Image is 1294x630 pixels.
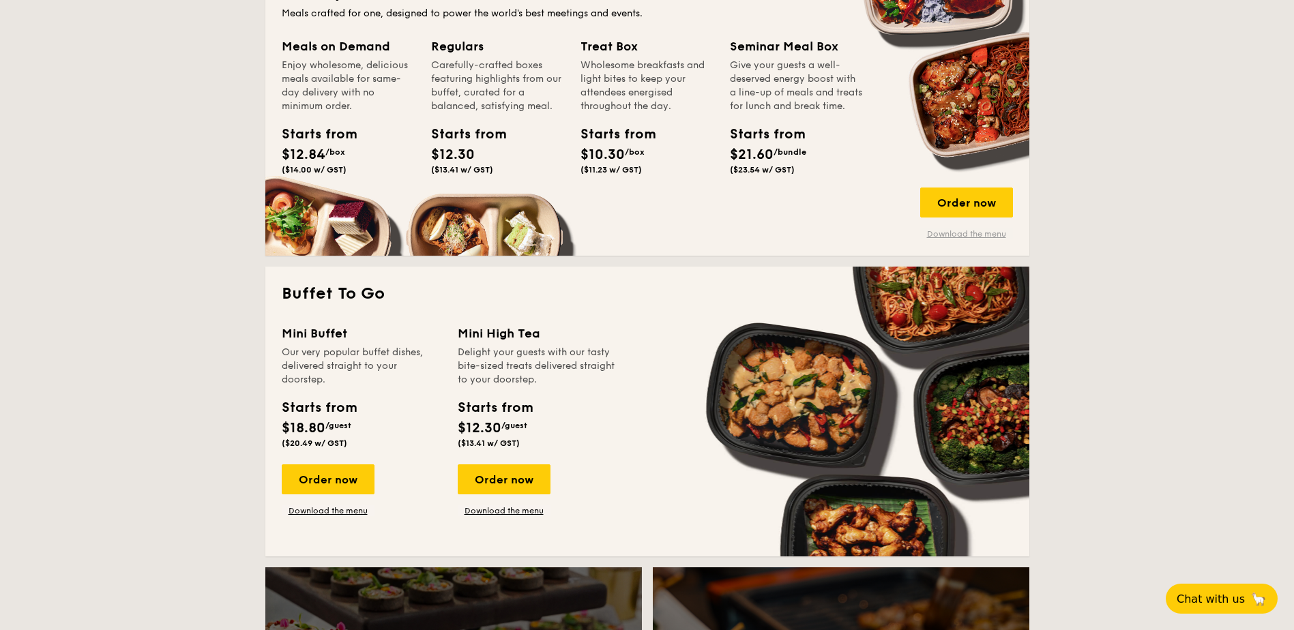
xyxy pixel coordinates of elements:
[282,7,1013,20] div: Meals crafted for one, designed to power the world's best meetings and events.
[458,346,617,387] div: Delight your guests with our tasty bite-sized treats delivered straight to your doorstep.
[282,505,374,516] a: Download the menu
[282,37,415,56] div: Meals on Demand
[282,165,347,175] span: ($14.00 w/ GST)
[580,37,714,56] div: Treat Box
[282,397,356,418] div: Starts from
[458,397,532,418] div: Starts from
[774,147,806,157] span: /bundle
[1177,592,1245,605] span: Chat with us
[625,147,645,157] span: /box
[1166,584,1278,614] button: Chat with us🦙
[282,464,374,494] div: Order now
[730,59,863,113] div: Give your guests a well-deserved energy boost with a line-up of meals and treats for lunch and br...
[458,420,501,436] span: $12.30
[282,59,415,113] div: Enjoy wholesome, delicious meals available for same-day delivery with no minimum order.
[730,165,795,175] span: ($23.54 w/ GST)
[325,421,351,430] span: /guest
[282,283,1013,305] h2: Buffet To Go
[580,147,625,163] span: $10.30
[282,324,441,343] div: Mini Buffet
[458,505,550,516] a: Download the menu
[325,147,345,157] span: /box
[282,438,347,448] span: ($20.49 w/ GST)
[920,228,1013,239] a: Download the menu
[282,147,325,163] span: $12.84
[730,37,863,56] div: Seminar Meal Box
[431,165,493,175] span: ($13.41 w/ GST)
[730,124,791,145] div: Starts from
[282,124,343,145] div: Starts from
[1250,591,1267,607] span: 🦙
[458,464,550,494] div: Order now
[580,124,642,145] div: Starts from
[282,346,441,387] div: Our very popular buffet dishes, delivered straight to your doorstep.
[282,420,325,436] span: $18.80
[920,187,1013,217] div: Order now
[431,147,475,163] span: $12.30
[458,324,617,343] div: Mini High Tea
[458,438,520,448] span: ($13.41 w/ GST)
[501,421,527,430] span: /guest
[580,165,642,175] span: ($11.23 w/ GST)
[431,124,492,145] div: Starts from
[580,59,714,113] div: Wholesome breakfasts and light bites to keep your attendees energised throughout the day.
[431,59,564,113] div: Carefully-crafted boxes featuring highlights from our buffet, curated for a balanced, satisfying ...
[431,37,564,56] div: Regulars
[730,147,774,163] span: $21.60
